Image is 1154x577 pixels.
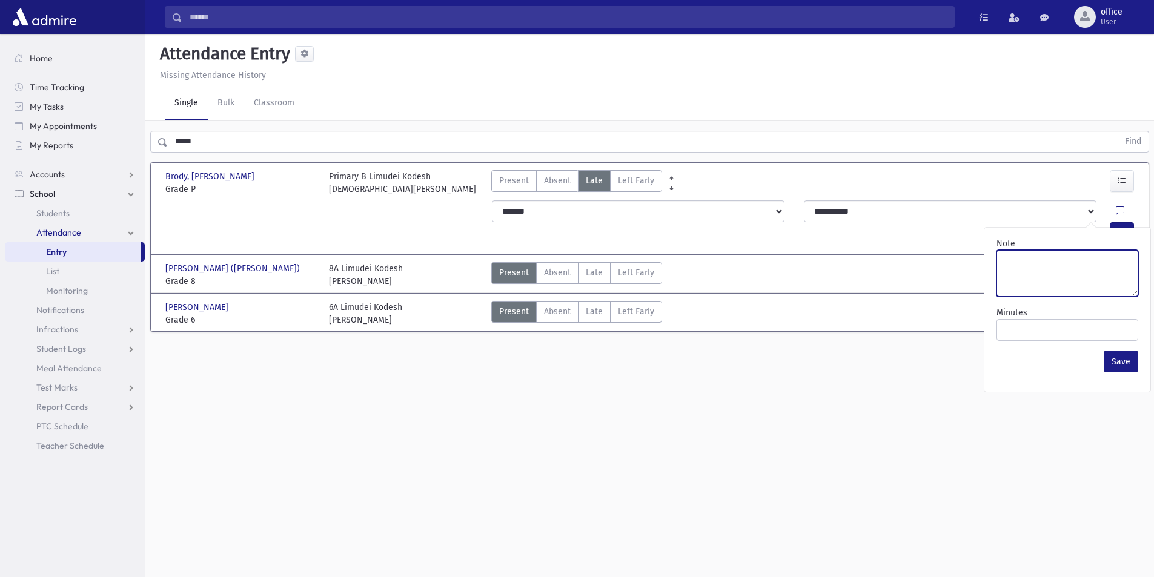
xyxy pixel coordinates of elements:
a: Accounts [5,165,145,184]
a: Classroom [244,87,304,120]
span: Present [499,174,529,187]
a: Meal Attendance [5,358,145,378]
span: Left Early [618,266,654,279]
span: Time Tracking [30,82,84,93]
span: Absent [544,174,571,187]
u: Missing Attendance History [160,70,266,81]
span: Late [586,174,603,187]
a: Notifications [5,300,145,320]
span: My Reports [30,140,73,151]
span: My Tasks [30,101,64,112]
label: Minutes [996,306,1027,319]
a: Teacher Schedule [5,436,145,455]
span: Late [586,305,603,318]
span: Absent [544,305,571,318]
div: AttTypes [491,262,662,288]
a: My Reports [5,136,145,155]
div: AttTypes [491,170,662,196]
a: My Tasks [5,97,145,116]
a: Student Logs [5,339,145,358]
a: Students [5,203,145,223]
span: List [46,266,59,277]
span: User [1101,17,1122,27]
span: Present [499,305,529,318]
a: Entry [5,242,141,262]
span: office [1101,7,1122,17]
span: Teacher Schedule [36,440,104,451]
span: Students [36,208,70,219]
span: Absent [544,266,571,279]
div: Primary B Limudei Kodesh [DEMOGRAPHIC_DATA][PERSON_NAME] [329,170,476,196]
span: My Appointments [30,120,97,131]
a: Home [5,48,145,68]
span: Grade P [165,183,317,196]
h5: Attendance Entry [155,44,290,64]
a: Attendance [5,223,145,242]
a: Test Marks [5,378,145,397]
span: Grade 6 [165,314,317,326]
span: Brody, [PERSON_NAME] [165,170,257,183]
div: 8A Limudei Kodesh [PERSON_NAME] [329,262,403,288]
span: PTC Schedule [36,421,88,432]
span: Attendance [36,227,81,238]
span: [PERSON_NAME] ([PERSON_NAME]) [165,262,302,275]
span: Accounts [30,169,65,180]
span: School [30,188,55,199]
span: Notifications [36,305,84,315]
span: Infractions [36,324,78,335]
span: Report Cards [36,401,88,412]
a: Bulk [208,87,244,120]
a: School [5,184,145,203]
span: Test Marks [36,382,78,393]
span: Left Early [618,305,654,318]
span: Student Logs [36,343,86,354]
span: [PERSON_NAME] [165,301,231,314]
a: Single [165,87,208,120]
span: Monitoring [46,285,88,296]
a: Monitoring [5,281,145,300]
button: Save [1104,351,1138,372]
span: Present [499,266,529,279]
span: Home [30,53,53,64]
a: List [5,262,145,281]
span: Left Early [618,174,654,187]
a: Infractions [5,320,145,339]
a: PTC Schedule [5,417,145,436]
div: AttTypes [491,301,662,326]
div: 6A Limudei Kodesh [PERSON_NAME] [329,301,402,326]
span: Entry [46,246,67,257]
span: Meal Attendance [36,363,102,374]
label: Note [996,237,1015,250]
span: Late [586,266,603,279]
span: Grade 8 [165,275,317,288]
a: Report Cards [5,397,145,417]
a: Time Tracking [5,77,145,97]
img: AdmirePro [10,5,79,29]
a: My Appointments [5,116,145,136]
a: Missing Attendance History [155,70,266,81]
input: Search [182,6,954,28]
button: Find [1118,131,1149,152]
